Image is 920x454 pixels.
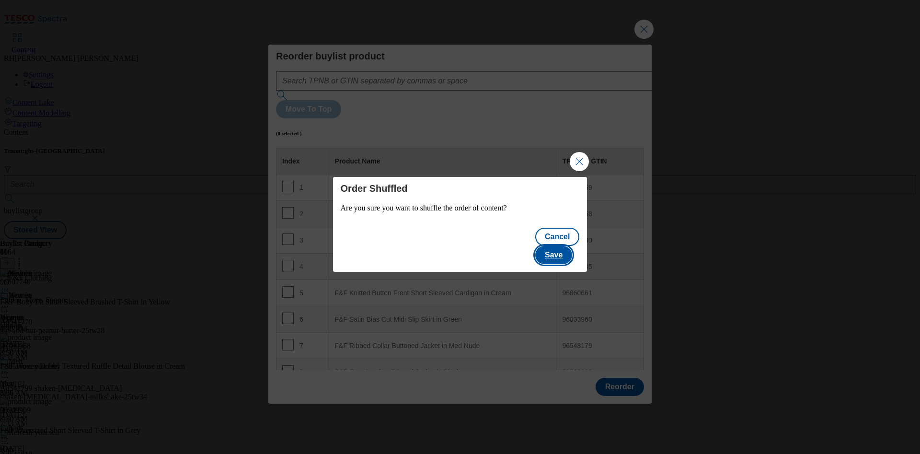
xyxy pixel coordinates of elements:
[341,204,580,212] p: Are you sure you want to shuffle the order of content?
[333,177,587,272] div: Modal
[341,183,580,194] h4: Order Shuffled
[535,246,572,264] button: Save
[535,228,579,246] button: Cancel
[570,152,589,171] button: Close Modal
